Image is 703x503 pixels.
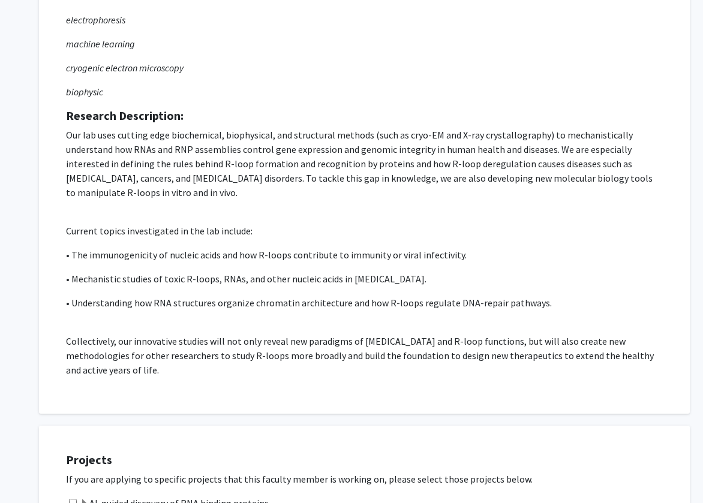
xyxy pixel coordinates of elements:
p: • The immunogenicity of nucleic acids and how R-loops contribute to immunity or viral infectivity. [66,248,663,262]
p: Collectively, our innovative studies will not only reveal new paradigms of [MEDICAL_DATA] and R-l... [66,334,663,377]
p: If you are applying to specific projects that this faculty member is working on, please select th... [66,472,678,486]
p: electrophoresis [66,13,663,27]
iframe: Chat [9,449,51,494]
p: Our lab uses cutting edge biochemical, biophysical, and structural methods (such as cryo-EM and X... [66,128,663,200]
p: machine learning [66,37,663,51]
p: • Understanding how RNA structures organize chromatin architecture and how R-loops regulate DNA-r... [66,296,663,310]
p: cryogenic electron microscopy [66,61,663,75]
strong: Research Description: [66,108,184,123]
p: biophysic [66,85,663,99]
p: • Mechanistic studies of toxic R-loops, RNAs, and other nucleic acids in [MEDICAL_DATA]. [66,272,663,286]
strong: Projects [66,452,112,467]
p: Current topics investigated in the lab include: [66,224,663,238]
